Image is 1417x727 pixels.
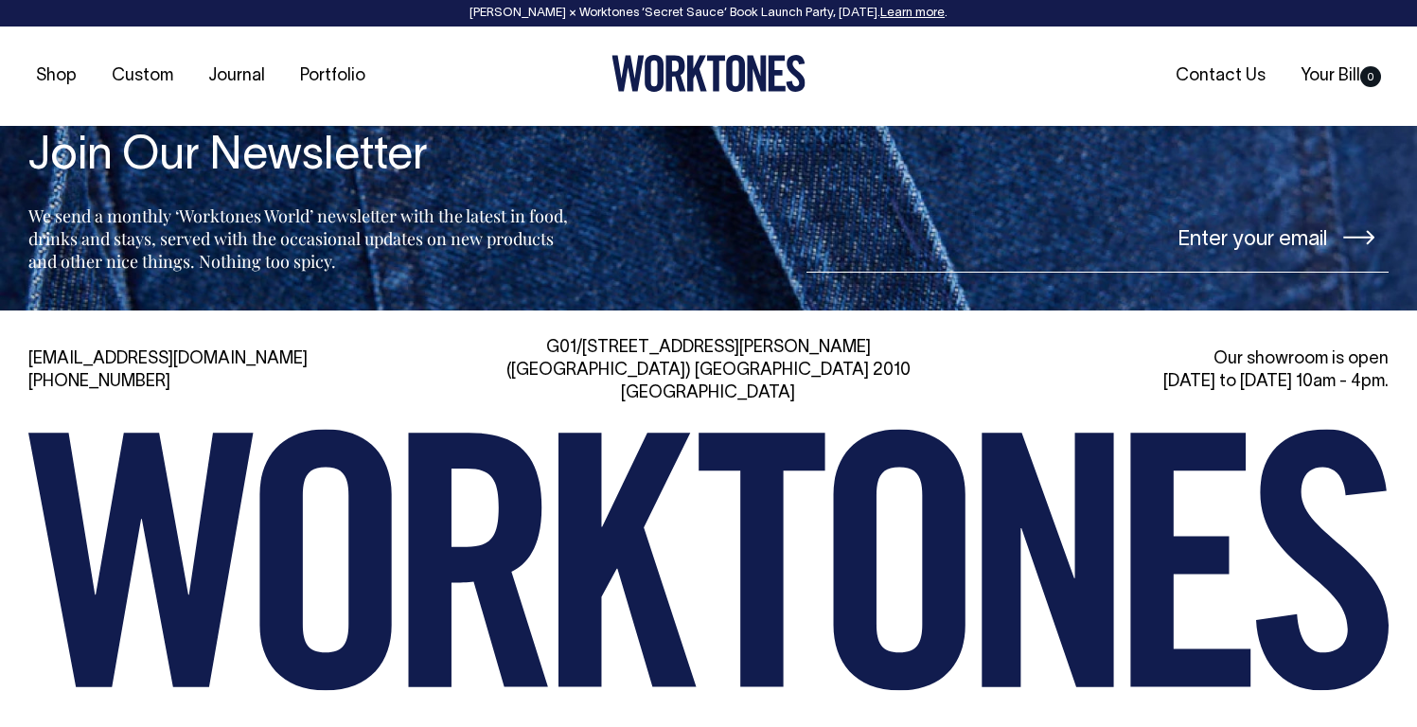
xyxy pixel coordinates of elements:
a: Portfolio [292,61,373,92]
div: [PERSON_NAME] × Worktones ‘Secret Sauce’ Book Launch Party, [DATE]. . [19,7,1398,20]
a: Custom [104,61,181,92]
a: Your Bill0 [1293,61,1389,92]
a: Journal [201,61,273,92]
span: 0 [1360,66,1381,87]
div: G01/[STREET_ADDRESS][PERSON_NAME] ([GEOGRAPHIC_DATA]) [GEOGRAPHIC_DATA] 2010 [GEOGRAPHIC_DATA] [491,337,926,405]
div: Our showroom is open [DATE] to [DATE] 10am - 4pm. [954,348,1389,394]
a: Contact Us [1168,61,1273,92]
a: [PHONE_NUMBER] [28,374,170,390]
a: Learn more [880,8,945,19]
input: Enter your email [806,202,1389,273]
h4: Join Our Newsletter [28,133,574,183]
a: [EMAIL_ADDRESS][DOMAIN_NAME] [28,351,308,367]
a: Shop [28,61,84,92]
p: We send a monthly ‘Worktones World’ newsletter with the latest in food, drinks and stays, served ... [28,204,574,273]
